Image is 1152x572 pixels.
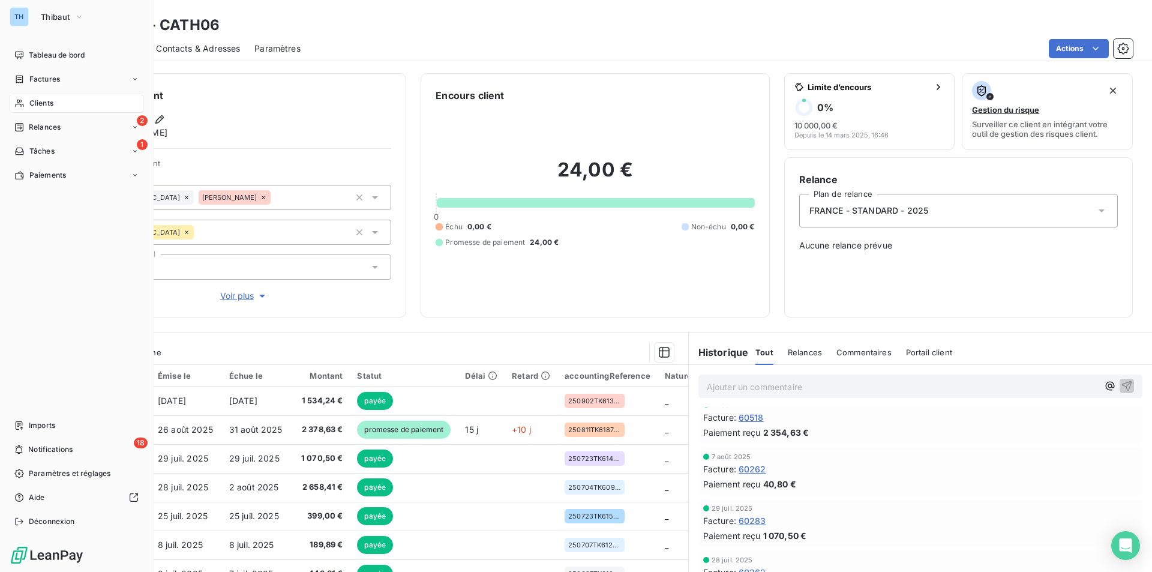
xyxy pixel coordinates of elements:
[794,131,889,139] span: Depuis le 14 mars 2025, 16:46
[41,12,70,22] span: Thibaut
[229,453,280,463] span: 29 juil. 2025
[808,82,929,92] span: Limite d’encours
[299,424,343,436] span: 2 378,63 €
[565,371,650,381] div: accountingReference
[156,43,240,55] span: Contacts & Adresses
[97,289,391,303] button: Voir plus
[703,463,736,475] span: Facture :
[220,290,268,302] span: Voir plus
[299,481,343,493] span: 2 658,41 €
[357,536,393,554] span: payée
[739,411,764,424] span: 60518
[784,73,955,150] button: Limite d’encours0%10 000,00 €Depuis le 14 mars 2025, 16:46
[712,505,753,512] span: 29 juil. 2025
[1111,531,1140,560] div: Open Intercom Messenger
[445,221,463,232] span: Échu
[134,438,148,448] span: 18
[703,514,736,527] span: Facture :
[137,139,148,150] span: 1
[158,371,215,381] div: Émise le
[467,221,491,232] span: 0,00 €
[794,121,838,130] span: 10 000,00 €
[271,192,280,203] input: Ajouter une valeur
[691,221,726,232] span: Non-échu
[712,402,756,409] span: 26 août 2025
[229,396,257,406] span: [DATE]
[357,392,393,410] span: payée
[972,119,1123,139] span: Surveiller ce client en intégrant votre outil de gestion des risques client.
[763,478,796,490] span: 40,80 €
[703,426,761,439] span: Paiement reçu
[29,98,53,109] span: Clients
[254,43,301,55] span: Paramètres
[512,371,550,381] div: Retard
[568,397,621,405] span: 250902TK61367AD-B
[809,205,929,217] span: FRANCE - STANDARD - 2025
[299,510,343,522] span: 399,00 €
[106,14,220,36] h3: ATHP - CATH06
[229,371,284,381] div: Échue le
[512,424,531,435] span: +10 j
[299,395,343,407] span: 1 534,24 €
[665,424,668,435] span: _
[436,158,754,194] h2: 24,00 €
[712,556,753,564] span: 28 juil. 2025
[137,115,148,126] span: 2
[836,348,892,357] span: Commentaires
[799,172,1118,187] h6: Relance
[712,453,751,460] span: 7 août 2025
[158,540,203,550] span: 8 juil. 2025
[568,541,621,549] span: 250707TK61285NG/B
[1049,39,1109,58] button: Actions
[568,513,621,520] span: 250723TK61558AD-B
[436,88,504,103] h6: Encours client
[962,73,1133,150] button: Gestion du risqueSurveiller ce client en intégrant votre outil de gestion des risques client.
[202,194,257,201] span: [PERSON_NAME]
[10,488,143,507] a: Aide
[28,444,73,455] span: Notifications
[29,74,60,85] span: Factures
[739,514,766,527] span: 60283
[29,122,61,133] span: Relances
[357,450,393,468] span: payée
[158,511,208,521] span: 25 juil. 2025
[299,539,343,551] span: 189,89 €
[972,105,1039,115] span: Gestion du risque
[29,420,55,431] span: Imports
[788,348,822,357] span: Relances
[299,371,343,381] div: Montant
[755,348,773,357] span: Tout
[29,492,45,503] span: Aide
[568,455,621,462] span: 250723TK61498AD-B
[703,529,761,542] span: Paiement reçu
[229,511,279,521] span: 25 juil. 2025
[357,421,451,439] span: promesse de paiement
[158,424,213,435] span: 26 août 2025
[665,540,668,550] span: _
[445,237,525,248] span: Promesse de paiement
[763,529,807,542] span: 1 070,50 €
[665,453,668,463] span: _
[731,221,755,232] span: 0,00 €
[357,371,451,381] div: Statut
[465,371,497,381] div: Délai
[299,453,343,465] span: 1 070,50 €
[530,237,559,248] span: 24,00 €
[689,345,749,360] h6: Historique
[29,146,55,157] span: Tâches
[29,170,66,181] span: Paiements
[568,484,621,491] span: 250704TK60936NG/B
[357,478,393,496] span: payée
[665,371,743,381] div: Nature de la facture
[739,463,766,475] span: 60262
[703,478,761,490] span: Paiement reçu
[665,396,668,406] span: _
[763,426,809,439] span: 2 354,63 €
[665,511,668,521] span: _
[665,482,668,492] span: _
[29,468,110,479] span: Paramètres et réglages
[906,348,952,357] span: Portail client
[434,212,439,221] span: 0
[158,482,208,492] span: 28 juil. 2025
[229,482,279,492] span: 2 août 2025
